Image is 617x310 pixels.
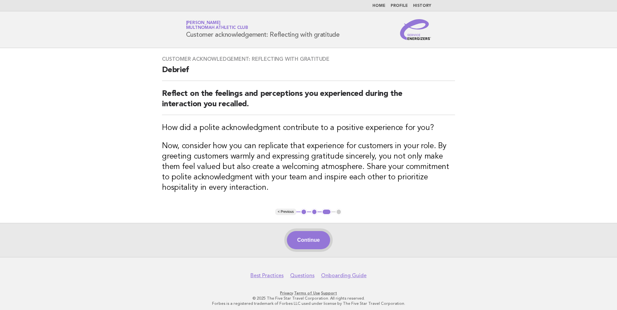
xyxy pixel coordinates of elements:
[294,291,320,295] a: Terms of Use
[275,209,296,215] button: < Previous
[162,123,455,133] h3: How did a polite acknowledgment contribute to a positive experience for you?
[287,231,330,249] button: Continue
[290,272,315,279] a: Questions
[186,21,248,30] a: [PERSON_NAME]Multnomah Athletic Club
[321,291,337,295] a: Support
[162,65,455,81] h2: Debrief
[413,4,431,8] a: History
[250,272,284,279] a: Best Practices
[400,19,431,40] img: Service Energizers
[321,272,367,279] a: Onboarding Guide
[162,56,455,62] h3: Customer acknowledgement: Reflecting with gratitude
[162,141,455,193] h3: Now, consider how you can replicate that experience for customers in your role. By greeting custo...
[162,89,455,115] h2: Reflect on the feelings and perceptions you experienced during the interaction you recalled.
[391,4,408,8] a: Profile
[372,4,385,8] a: Home
[186,26,248,30] span: Multnomah Athletic Club
[322,209,331,215] button: 3
[110,291,508,296] p: · ·
[280,291,293,295] a: Privacy
[311,209,318,215] button: 2
[110,296,508,301] p: © 2025 The Five Star Travel Corporation. All rights reserved.
[301,209,307,215] button: 1
[110,301,508,306] p: Forbes is a registered trademark of Forbes LLC used under license by The Five Star Travel Corpora...
[186,21,340,38] h1: Customer acknowledgement: Reflecting with gratitude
